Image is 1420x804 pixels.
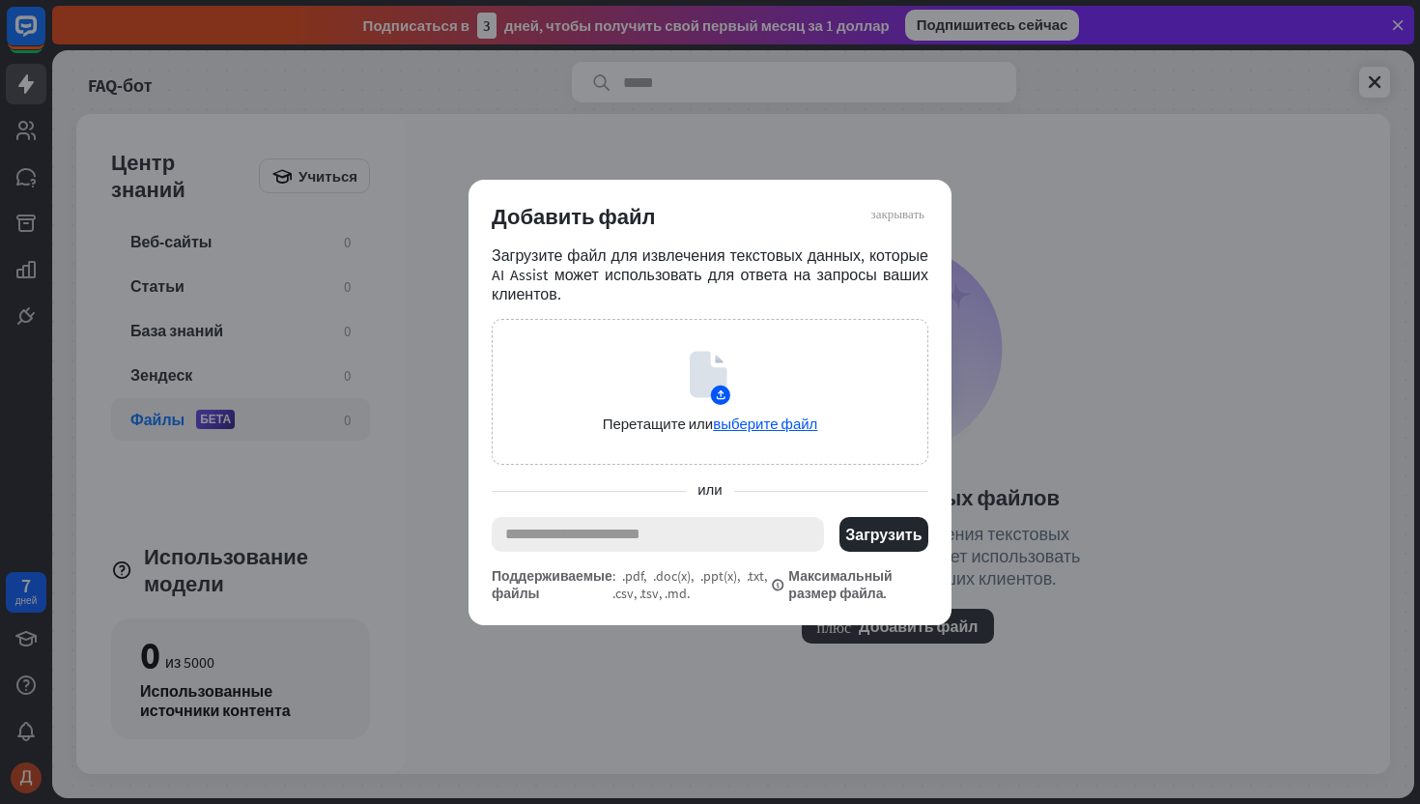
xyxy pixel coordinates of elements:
button: Открыть виджет чата LiveChat [15,8,73,66]
font: выберите файл [713,415,817,433]
font: Перетащите или [603,415,714,433]
font: или [697,480,723,499]
font: : .pdf, .doc(x), .ppt(x), .txt, .csv, .tsv, .md. [612,567,767,602]
font: закрывать [871,207,924,219]
button: Загрузить [839,517,928,552]
font: Добавить файл [492,203,656,230]
font: Максимальный размер файла. [788,567,892,602]
font: Загрузите файл для извлечения текстовых данных, которые AI Assist может использовать для ответа н... [492,245,928,303]
font: Поддерживаемые файлы [492,567,612,602]
font: Загрузить [845,525,922,544]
